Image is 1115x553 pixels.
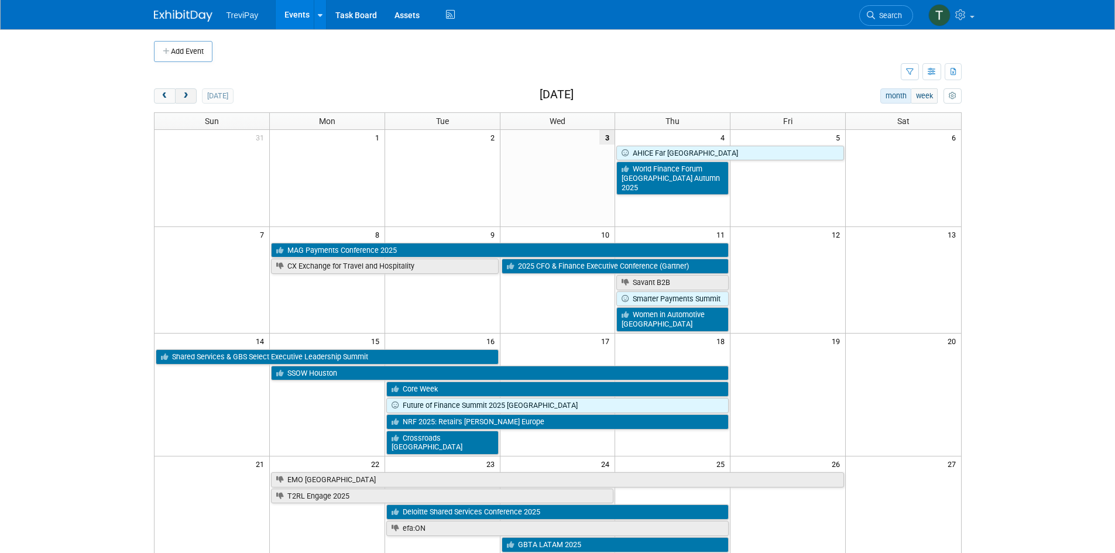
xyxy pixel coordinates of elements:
i: Personalize Calendar [949,92,956,100]
span: 22 [370,456,385,471]
span: Sun [205,116,219,126]
span: 1 [374,130,385,145]
span: Wed [550,116,565,126]
span: 21 [255,456,269,471]
span: Thu [665,116,680,126]
a: EMO [GEOGRAPHIC_DATA] [271,472,844,487]
span: 18 [715,334,730,348]
span: 25 [715,456,730,471]
span: Mon [319,116,335,126]
a: Future of Finance Summit 2025 [GEOGRAPHIC_DATA] [386,398,729,413]
a: NRF 2025: Retail’s [PERSON_NAME] Europe [386,414,729,430]
span: 27 [946,456,961,471]
a: efa:ON [386,521,729,536]
span: 6 [951,130,961,145]
a: CX Exchange for Travel and Hospitality [271,259,499,274]
span: 4 [719,130,730,145]
a: MAG Payments Conference 2025 [271,243,729,258]
span: 5 [835,130,845,145]
a: T2RL Engage 2025 [271,489,614,504]
span: 20 [946,334,961,348]
span: 2 [489,130,500,145]
button: month [880,88,911,104]
span: 12 [831,227,845,242]
button: Add Event [154,41,212,62]
a: World Finance Forum [GEOGRAPHIC_DATA] Autumn 2025 [616,162,729,195]
button: week [911,88,938,104]
a: GBTA LATAM 2025 [502,537,729,552]
span: 13 [946,227,961,242]
a: Deloitte Shared Services Conference 2025 [386,504,729,520]
button: prev [154,88,176,104]
a: Savant B2B [616,275,729,290]
span: 8 [374,227,385,242]
span: Tue [436,116,449,126]
span: 3 [599,130,615,145]
a: Women in Automotive [GEOGRAPHIC_DATA] [616,307,729,331]
span: 11 [715,227,730,242]
span: 9 [489,227,500,242]
button: next [175,88,197,104]
span: 19 [831,334,845,348]
button: myCustomButton [944,88,961,104]
a: Search [859,5,913,26]
span: Search [875,11,902,20]
span: Sat [897,116,910,126]
a: SSOW Houston [271,366,729,381]
span: 26 [831,456,845,471]
span: TreviPay [227,11,259,20]
a: 2025 CFO & Finance Executive Conference (Gartner) [502,259,729,274]
a: Core Week [386,382,729,397]
span: 31 [255,130,269,145]
img: ExhibitDay [154,10,212,22]
span: Fri [783,116,792,126]
button: [DATE] [202,88,233,104]
h2: [DATE] [540,88,574,101]
span: 10 [600,227,615,242]
span: 24 [600,456,615,471]
a: Smarter Payments Summit [616,291,729,307]
img: Tara DePaepe [928,4,951,26]
span: 17 [600,334,615,348]
span: 16 [485,334,500,348]
span: 14 [255,334,269,348]
a: AHICE Far [GEOGRAPHIC_DATA] [616,146,844,161]
a: Crossroads [GEOGRAPHIC_DATA] [386,431,499,455]
a: Shared Services & GBS Select Executive Leadership Summit [156,349,499,365]
span: 23 [485,456,500,471]
span: 7 [259,227,269,242]
span: 15 [370,334,385,348]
